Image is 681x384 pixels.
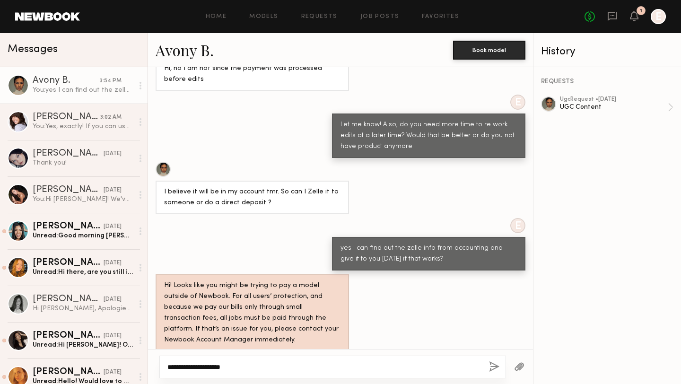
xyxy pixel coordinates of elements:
div: 3:02 AM [100,113,122,122]
div: You: Yes, exactly! If you can use the two example links as reference. No voice over but can be mo... [33,122,133,131]
div: I believe it will be in my account tmr. So can I Zelle it to someone or do a direct deposit ? [164,187,340,209]
div: REQUESTS [541,79,673,85]
div: UGC Content [560,103,668,112]
a: Favorites [422,14,459,20]
div: Hi! Looks like you might be trying to pay a model outside of Newbook. For all users’ protection, ... [164,280,340,346]
div: [DATE] [104,186,122,195]
div: You: yes I can find out the zelle info from accounting and give it to you [DATE] if that works? [33,86,133,95]
div: [DATE] [104,368,122,377]
div: 3:54 PM [100,77,122,86]
a: Avony B. [156,40,214,60]
button: Book model [453,41,525,60]
a: ugcRequest •[DATE]UGC Content [560,96,673,118]
div: [PERSON_NAME] [33,222,104,231]
div: You: Hi [PERSON_NAME]! We've been trying to reach out. Please let us know if you're still interested [33,195,133,204]
div: Hi, no I am not since the payment was processed before edits [164,63,340,85]
div: [DATE] [104,222,122,231]
div: Let me know! Also, do you need more time to re work edits at a later time? Would that be better o... [340,120,517,152]
a: E [651,9,666,24]
div: yes I can find out the zelle info from accounting and give it to you [DATE] if that works? [340,243,517,265]
div: [PERSON_NAME] [33,331,104,340]
div: [PERSON_NAME] [33,149,104,158]
div: Avony B. [33,76,100,86]
div: [PERSON_NAME] [33,295,104,304]
div: History [541,46,673,57]
div: [DATE] [104,259,122,268]
div: ugc Request • [DATE] [560,96,668,103]
a: Job Posts [360,14,400,20]
div: [PERSON_NAME] [33,185,104,195]
div: 1 [640,9,642,14]
div: Hi [PERSON_NAME], Apologies I’m just barely seeing your message now! I’ll link my UGC portfolio f... [33,304,133,313]
div: Unread: Good morning [PERSON_NAME], Hope you had a wonderful weekend! I just wanted to check-in a... [33,231,133,240]
div: [DATE] [104,332,122,340]
div: [PERSON_NAME] [33,367,104,377]
a: Home [206,14,227,20]
a: Requests [301,14,338,20]
a: Book model [453,45,525,53]
div: [PERSON_NAME] [33,113,100,122]
div: Thank you! [33,158,133,167]
div: Unread: Hi there, are you still interested? Please reach out to my email for a faster response: c... [33,268,133,277]
div: Unread: Hi [PERSON_NAME]! Omg, thank you so much for reaching out, I absolutely love Skin Gym and... [33,340,133,349]
div: [DATE] [104,295,122,304]
div: [PERSON_NAME] [33,258,104,268]
a: Models [249,14,278,20]
div: [DATE] [104,149,122,158]
span: Messages [8,44,58,55]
